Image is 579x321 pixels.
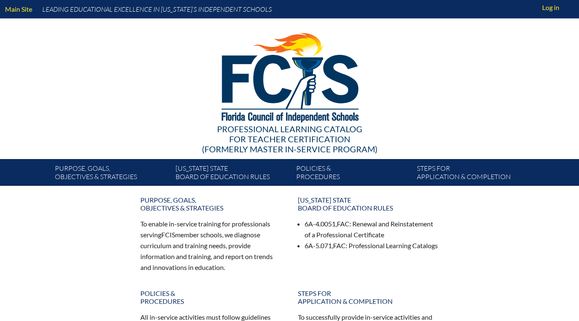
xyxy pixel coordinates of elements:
[140,218,281,272] p: To enable in-service training for professionals serving member schools, we diagnose curriculum an...
[135,193,286,215] a: Purpose, goals,objectives & strategies
[52,162,172,186] a: Purpose, goals,objectives & strategies
[305,218,439,240] li: 6A-4.0051, : Renewal and Reinstatement of a Professional Certificate
[161,231,175,239] span: FCIS
[48,124,531,154] div: Professional Learning Catalog (formerly Master In-service Program)
[293,286,444,308] a: Steps forapplication & completion
[305,240,439,251] li: 6A-5.071, : Professional Learning Catalogs
[172,162,293,186] a: [US_STATE] StateBoard of Education rules
[542,3,559,13] span: Log in
[229,134,350,144] span: for Teacher Certification
[414,162,534,186] a: Steps forapplication & completion
[2,3,36,15] a: Main Site
[203,18,376,133] img: FCISlogo221.eps
[135,286,286,308] a: Policies &Procedures
[333,241,346,249] span: FAC
[293,193,444,215] a: [US_STATE] StateBoard of Education rules
[337,220,349,228] span: FAC
[293,162,414,186] a: Policies &Procedures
